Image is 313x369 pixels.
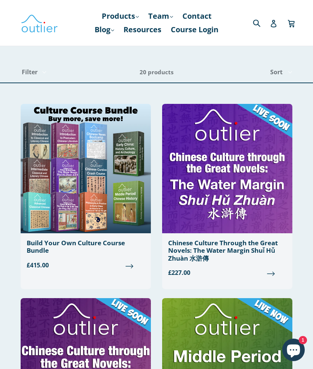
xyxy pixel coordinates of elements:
div: Chinese Culture Through the Great Novels: The Water Margin Shuǐ Hǔ Zhuàn 水滸傳 [168,239,286,262]
input: Search [251,15,272,30]
a: Course Login [167,23,222,36]
img: Build Your Own Culture Course Bundle [21,104,151,233]
a: Products [98,9,143,23]
img: Outlier Linguistics [21,12,58,34]
a: Chinese Culture Through the Great Novels: The Water Margin Shuǐ Hǔ Zhuàn 水滸傳 £227.00 [162,104,292,283]
a: Resources [120,23,165,36]
a: Blog [91,23,118,36]
img: Chinese Culture Through the Great Novels: The Water Margin Shuǐ Hǔ Zhuàn 水滸傳 [162,104,292,233]
a: Build Your Own Culture Course Bundle £415.00 [21,104,151,276]
inbox-online-store-chat: Shopify online store chat [280,339,307,363]
a: Contact [179,9,215,23]
a: Team [144,9,177,23]
div: Build Your Own Culture Course Bundle [27,239,145,255]
span: £415.00 [27,261,145,270]
span: 20 products [140,68,173,76]
span: £227.00 [168,268,286,277]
